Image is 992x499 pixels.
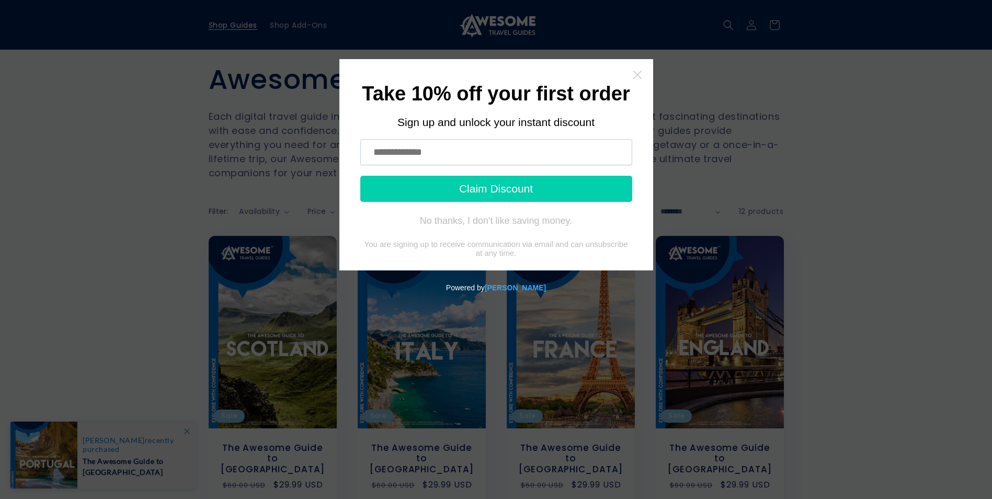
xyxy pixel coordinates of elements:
[360,240,632,257] div: You are signing up to receive communication via email and can unsubscribe at any time.
[632,70,643,80] a: Close widget
[420,216,572,226] div: No thanks, I don't like saving money.
[485,283,546,292] a: Powered by Tydal
[360,176,632,202] button: Claim Discount
[360,85,632,103] h1: Take 10% off your first order
[4,270,988,305] div: Powered by
[360,116,632,129] div: Sign up and unlock your instant discount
